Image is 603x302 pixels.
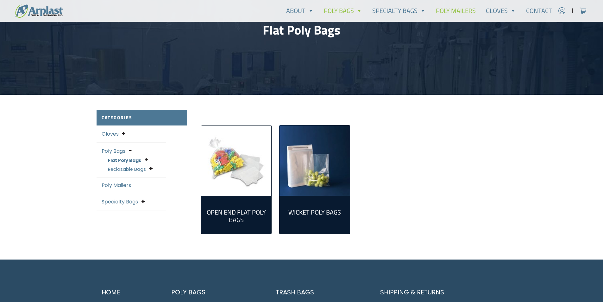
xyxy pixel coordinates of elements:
h2: Open End Flat Poly Bags [206,209,267,224]
a: Gloves [102,130,119,138]
a: Poly Mailers [431,4,481,17]
a: Visit product category Wicket Poly Bags [280,125,350,196]
h2: Categories [97,110,187,125]
a: Visit product category Open End Flat Poly Bags [201,125,272,196]
a: Specialty Bags [367,4,431,17]
a: Shipping & Returns [375,285,507,299]
h2: Wicket Poly Bags [285,209,345,216]
a: Home [97,285,159,299]
a: Reclosable Bags [108,166,146,172]
a: Contact [521,4,557,17]
a: Flat Poly Bags [108,157,141,164]
img: logo [15,4,63,18]
a: Poly Bags [166,285,263,299]
a: Trash Bags [271,285,367,299]
a: Poly Bags [319,4,367,17]
a: Visit product category Wicket Poly Bags [285,201,345,221]
a: Gloves [481,4,521,17]
img: Wicket Poly Bags [280,125,350,196]
h1: Flat Poly Bags [97,22,507,38]
a: About [281,4,319,17]
a: Visit product category Open End Flat Poly Bags [206,201,267,229]
a: Poly Bags [102,147,125,155]
a: Specialty Bags [102,198,138,205]
a: Poly Mailers [102,182,131,189]
img: Open End Flat Poly Bags [201,125,272,196]
span: | [572,7,573,15]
